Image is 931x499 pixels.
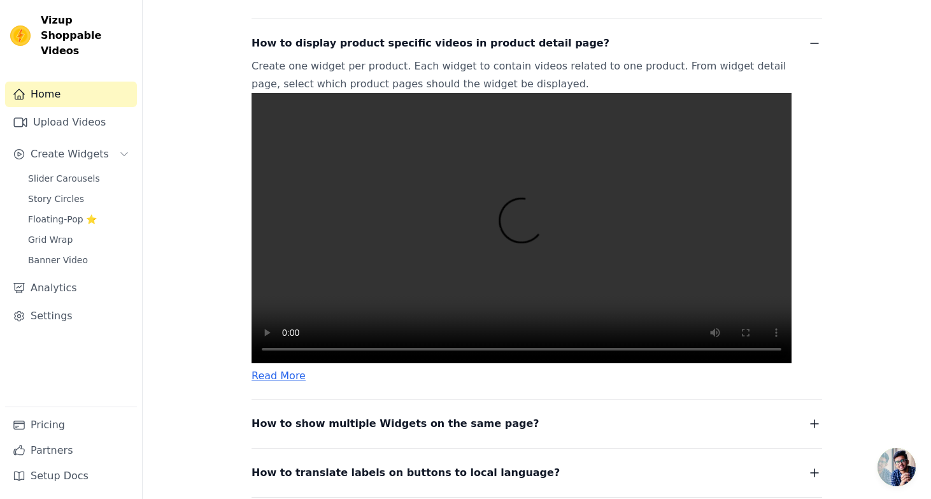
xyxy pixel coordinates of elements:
span: Vizup Shoppable Videos [41,13,132,59]
a: Analytics [5,275,137,301]
button: How to display product specific videos in product detail page? [252,34,822,52]
a: Story Circles [20,190,137,208]
a: Banner Video [20,251,137,269]
a: Upload Videos [5,110,137,135]
span: Banner Video [28,254,88,266]
span: How to display product specific videos in product detail page? [252,34,609,52]
button: How to show multiple Widgets on the same page? [252,415,822,433]
span: Create Widgets [31,147,109,162]
a: Partners [5,438,137,463]
span: Floating-Pop ⭐ [28,213,97,226]
img: Vizup [10,25,31,46]
span: Grid Wrap [28,233,73,246]
a: Grid Wrap [20,231,137,249]
span: How to translate labels on buttons to local language? [252,464,560,482]
a: Floating-Pop ⭐ [20,210,137,228]
a: Open chat [878,448,916,486]
span: Story Circles [28,192,84,205]
a: Slider Carousels [20,170,137,187]
a: Read More [252,370,306,382]
a: Settings [5,303,137,329]
span: Slider Carousels [28,172,100,185]
p: Create one widget per product. Each widget to contain videos related to one product. From widget ... [252,57,792,363]
span: How to show multiple Widgets on the same page? [252,415,539,433]
a: Home [5,82,137,107]
button: Create Widgets [5,141,137,167]
button: How to translate labels on buttons to local language? [252,464,822,482]
a: Pricing [5,412,137,438]
a: Setup Docs [5,463,137,489]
